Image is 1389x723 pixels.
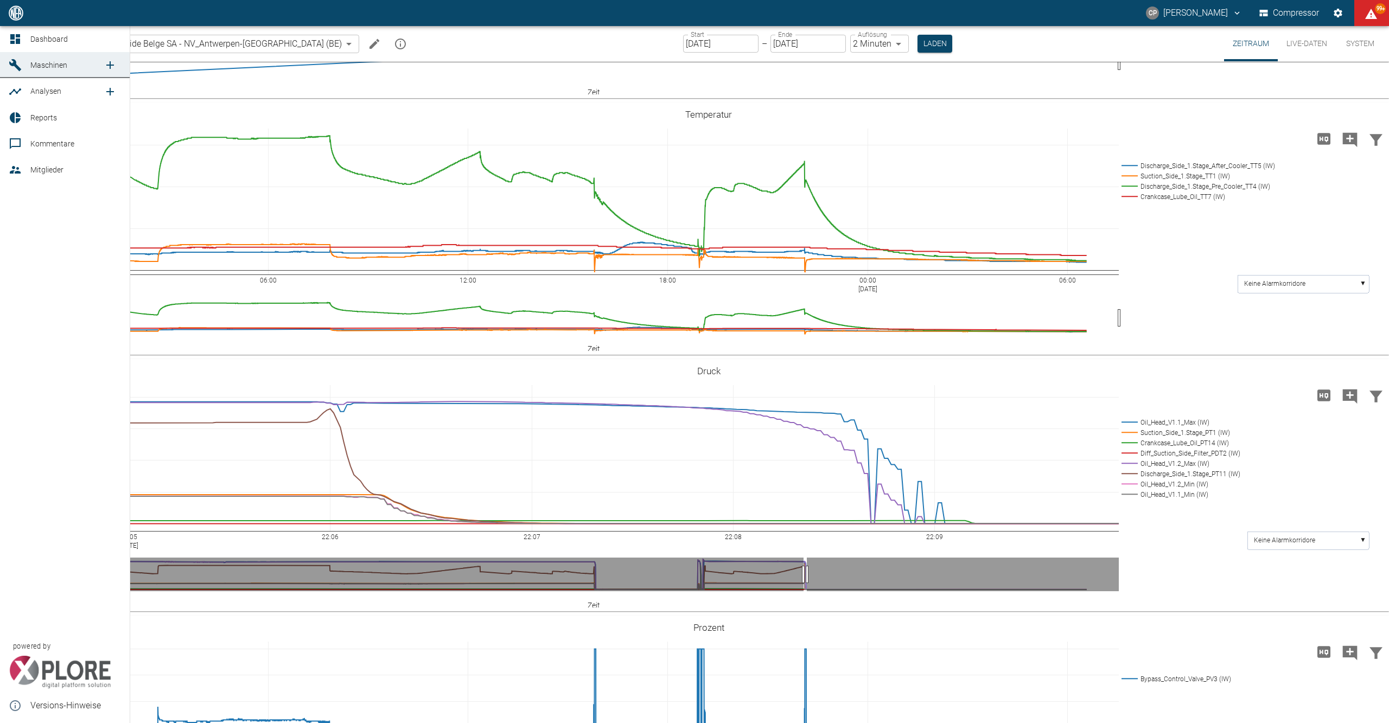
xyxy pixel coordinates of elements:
[683,35,759,53] input: DD.MM.YYYY
[1311,646,1337,656] span: Hohe Auflösung
[1278,26,1336,61] button: Live-Daten
[30,61,67,69] span: Maschinen
[30,113,57,122] span: Reports
[1363,381,1389,410] button: Daten filtern
[770,35,846,53] input: DD.MM.YYYY
[1337,125,1363,153] button: Kommentar hinzufügen
[30,699,121,712] span: Versions-Hinweise
[1375,3,1386,14] span: 99+
[1224,26,1278,61] button: Zeitraum
[1363,125,1389,153] button: Daten filtern
[99,54,121,76] a: new /machines
[691,30,704,39] label: Start
[1311,133,1337,143] span: Hohe Auflösung
[40,37,342,50] a: 13.0007/1_Air Liquide Belge SA - NV_Antwerpen-[GEOGRAPHIC_DATA] (BE)
[1257,3,1322,23] button: Compressor
[1146,7,1159,20] div: CP
[1337,638,1363,666] button: Kommentar hinzufügen
[13,641,50,651] span: powered by
[778,30,792,39] label: Ende
[1144,3,1244,23] button: christoph.palm@neuman-esser.com
[917,35,952,53] button: Laden
[9,656,111,688] img: Xplore Logo
[850,35,909,53] div: 2 Minuten
[99,81,121,103] a: new /analyses/list/0
[8,5,24,20] img: logo
[364,33,385,55] button: Machine bearbeiten
[1311,389,1337,400] span: Hohe Auflösung
[390,33,411,55] button: mission info
[1363,638,1389,666] button: Daten filtern
[30,87,61,95] span: Analysen
[762,37,767,50] p: –
[30,35,68,43] span: Dashboard
[1244,280,1305,287] text: Keine Alarmkorridore
[1328,3,1348,23] button: Einstellungen
[858,30,887,39] label: Auflösung
[30,139,74,148] span: Kommentare
[1337,381,1363,410] button: Kommentar hinzufügen
[58,37,342,50] span: 13.0007/1_Air Liquide Belge SA - NV_Antwerpen-[GEOGRAPHIC_DATA] (BE)
[1254,536,1315,544] text: Keine Alarmkorridore
[30,165,63,174] span: Mitglieder
[1336,26,1385,61] button: System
